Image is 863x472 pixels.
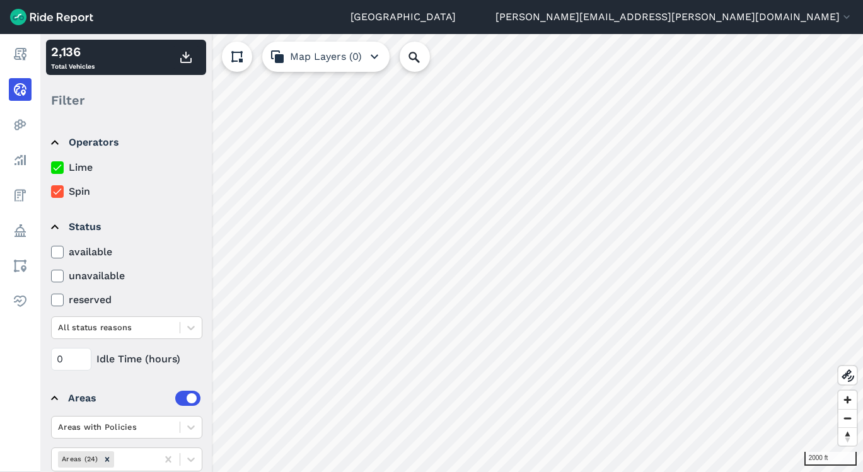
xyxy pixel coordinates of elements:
[9,78,32,101] a: Realtime
[9,113,32,136] a: Heatmaps
[51,209,200,245] summary: Status
[838,427,857,446] button: Reset bearing to north
[68,391,200,406] div: Areas
[9,43,32,66] a: Report
[9,219,32,242] a: Policy
[350,9,456,25] a: [GEOGRAPHIC_DATA]
[9,255,32,277] a: Areas
[58,451,100,467] div: Areas (24)
[495,9,853,25] button: [PERSON_NAME][EMAIL_ADDRESS][PERSON_NAME][DOMAIN_NAME]
[51,184,202,199] label: Spin
[51,381,200,416] summary: Areas
[51,42,95,61] div: 2,136
[262,42,390,72] button: Map Layers (0)
[51,348,202,371] div: Idle Time (hours)
[9,184,32,207] a: Fees
[51,160,202,175] label: Lime
[51,245,202,260] label: available
[51,268,202,284] label: unavailable
[9,290,32,313] a: Health
[10,9,93,25] img: Ride Report
[51,125,200,160] summary: Operators
[100,451,114,467] div: Remove Areas (24)
[804,452,857,466] div: 2000 ft
[9,149,32,171] a: Analyze
[40,34,863,472] canvas: Map
[46,81,206,120] div: Filter
[51,292,202,308] label: reserved
[838,391,857,409] button: Zoom in
[400,42,450,72] input: Search Location or Vehicles
[838,409,857,427] button: Zoom out
[51,42,95,72] div: Total Vehicles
